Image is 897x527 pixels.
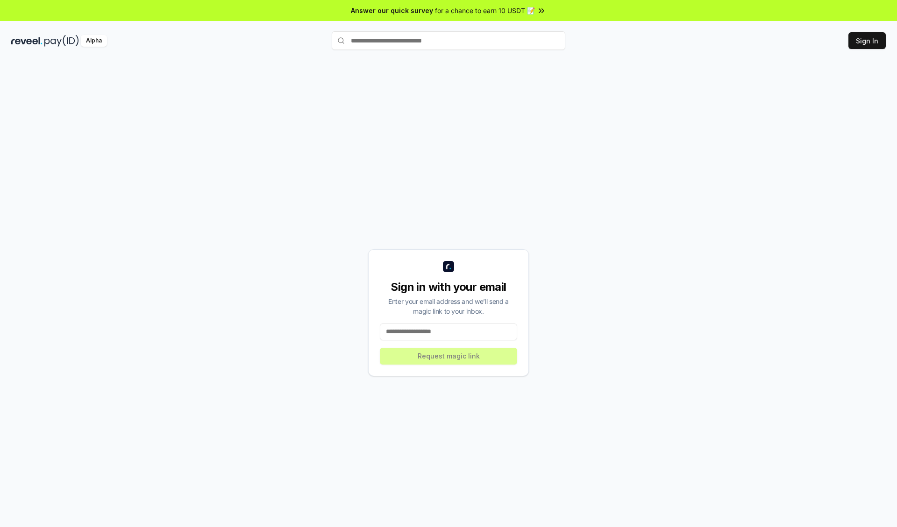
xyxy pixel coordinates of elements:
button: Sign In [848,32,886,49]
img: reveel_dark [11,35,43,47]
div: Enter your email address and we’ll send a magic link to your inbox. [380,296,517,316]
img: logo_small [443,261,454,272]
img: pay_id [44,35,79,47]
span: for a chance to earn 10 USDT 📝 [435,6,535,15]
span: Answer our quick survey [351,6,433,15]
div: Sign in with your email [380,280,517,295]
div: Alpha [81,35,107,47]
